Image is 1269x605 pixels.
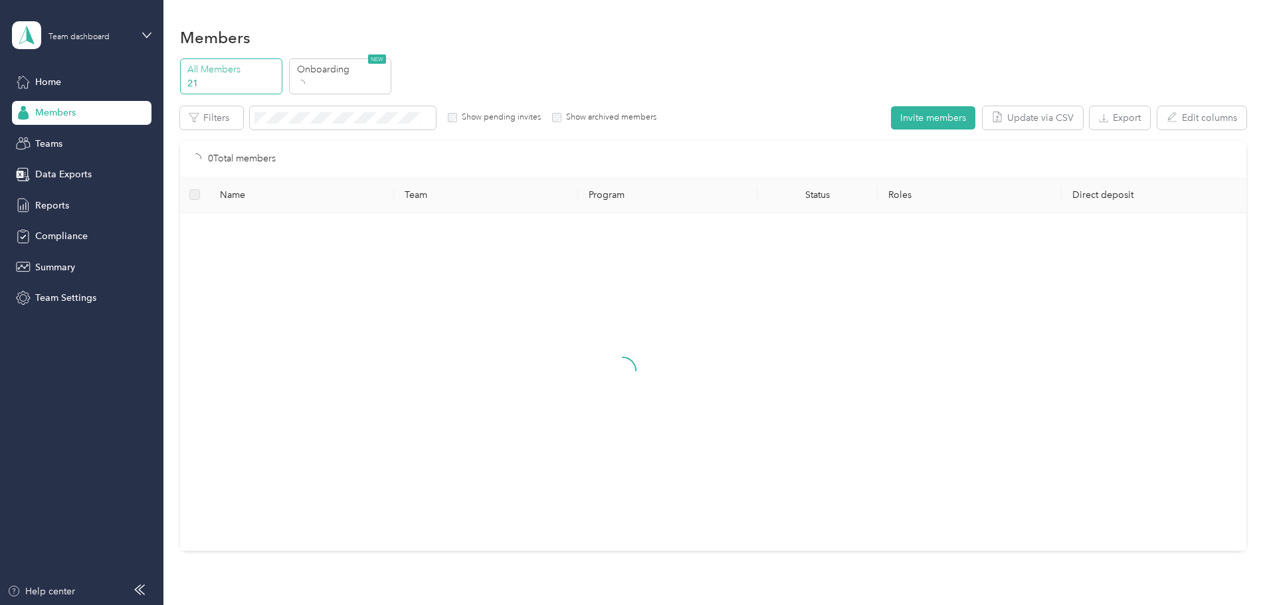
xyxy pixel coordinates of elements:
button: Invite members [891,106,975,130]
span: Home [35,75,61,89]
span: Team Settings [35,291,96,305]
th: Roles [878,177,1062,213]
h1: Members [180,31,250,44]
button: Update via CSV [983,106,1083,130]
label: Show pending invites [457,112,541,124]
button: Help center [7,584,75,598]
span: Name [220,189,383,201]
th: Team [394,177,578,213]
span: Summary [35,260,75,274]
div: Team dashboard [49,33,110,41]
span: Compliance [35,229,88,243]
p: All Members [187,62,278,76]
span: Members [35,106,76,120]
button: Filters [180,106,243,130]
th: Name [209,177,393,213]
span: Data Exports [35,167,92,181]
p: 0 Total members [208,151,276,166]
p: 21 [187,76,278,90]
span: Teams [35,137,62,151]
button: Edit columns [1157,106,1246,130]
iframe: Everlance-gr Chat Button Frame [1195,531,1269,605]
span: Reports [35,199,69,213]
th: Status [757,177,877,213]
th: Program [578,177,757,213]
span: NEW [368,54,386,64]
th: Direct deposit [1062,177,1246,213]
label: Show archived members [561,112,656,124]
button: Export [1090,106,1150,130]
p: Onboarding [297,62,387,76]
